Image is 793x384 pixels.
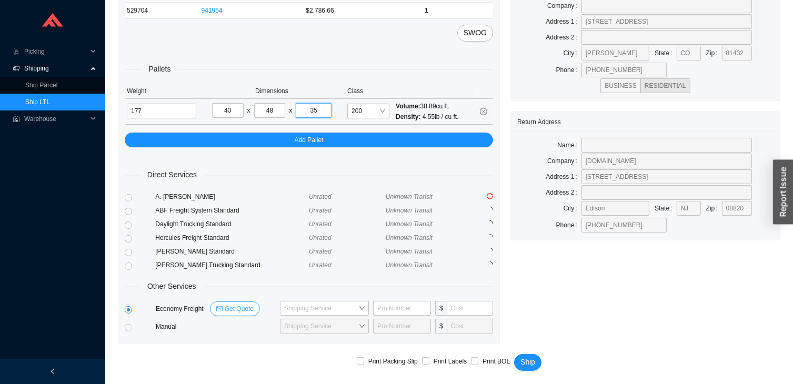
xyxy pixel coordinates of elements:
[304,3,384,18] td: $2,786.66
[386,207,433,214] span: Unknown Transit
[457,25,493,42] button: SWOG
[24,110,87,127] span: Warehouse
[296,103,332,118] input: H
[655,46,676,60] label: State
[364,356,422,367] span: Print Packing Slip
[309,261,332,269] span: Unrated
[435,319,447,334] span: $
[476,104,491,119] button: close-circle
[464,27,487,39] span: SWOG
[547,154,581,168] label: Company
[478,356,514,367] span: Print BOL
[487,193,493,199] span: sync
[24,60,87,77] span: Shipping
[546,169,581,184] label: Address 1
[142,63,178,75] span: Pallets
[429,356,471,367] span: Print Labels
[396,113,420,120] span: Density:
[487,248,493,254] span: loading
[396,101,458,112] div: 38.89 cu ft.
[352,104,385,118] span: 200
[198,84,345,99] th: Dimensions
[557,138,581,153] label: Name
[309,234,332,241] span: Unrated
[25,98,50,106] a: Ship LTL
[309,207,332,214] span: Unrated
[202,7,223,14] a: 941954
[125,84,198,99] th: Weight
[25,82,57,89] a: Ship Parcel
[309,193,332,200] span: Unrated
[140,169,204,181] span: Direct Services
[487,261,493,268] span: loading
[155,205,309,216] div: ABF Freight System Standard
[373,319,431,334] input: Pro Number
[706,201,722,216] label: Zip
[487,220,493,227] span: loading
[254,103,286,118] input: W
[140,280,204,292] span: Other Services
[154,301,278,316] div: Economy Freight
[247,105,250,116] div: x
[24,43,87,60] span: Picking
[216,306,223,313] span: mail
[520,356,535,368] span: Ship
[212,103,244,118] input: L
[49,368,56,375] span: left
[125,3,199,18] td: 529704
[295,135,324,145] span: Add Pallet
[396,103,420,110] span: Volume:
[605,82,637,89] span: BUSINESS
[564,46,581,60] label: City
[125,133,493,147] button: Add Pallet
[210,301,260,316] button: mailGet Quote
[155,191,309,202] div: A. [PERSON_NAME]
[546,185,581,200] label: Address 2
[386,248,433,255] span: Unknown Transit
[386,220,433,228] span: Unknown Transit
[386,261,433,269] span: Unknown Transit
[155,260,309,270] div: [PERSON_NAME] Trucking Standard
[435,301,447,316] span: $
[386,193,433,200] span: Unknown Transit
[155,233,309,243] div: Hercules Freight Standard
[386,234,433,241] span: Unknown Transit
[225,304,254,314] span: Get Quote
[396,112,458,122] div: 4.55 lb / cu ft.
[155,219,309,229] div: Daylight Trucking Standard
[645,82,686,89] span: RESIDENTIAL
[546,30,581,45] label: Address 2
[155,246,309,257] div: [PERSON_NAME] Standard
[706,46,722,60] label: Zip
[556,63,581,77] label: Phone
[289,105,292,116] div: x
[517,112,774,132] div: Return Address
[447,319,493,334] input: Cost
[487,234,493,240] span: loading
[487,207,493,213] span: loading
[655,201,676,216] label: State
[309,220,332,228] span: Unrated
[309,248,332,255] span: Unrated
[546,14,581,29] label: Address 1
[556,218,581,233] label: Phone
[373,301,431,316] input: Pro Number
[154,321,278,332] div: Manual
[514,354,541,371] button: Ship
[447,301,493,316] input: Cost
[345,84,474,99] th: Class
[564,201,581,216] label: City
[384,3,469,18] td: 1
